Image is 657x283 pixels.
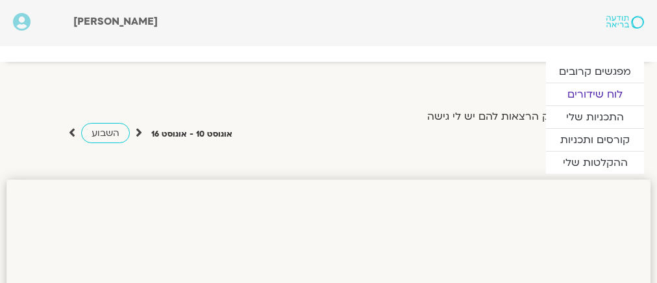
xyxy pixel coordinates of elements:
span: [PERSON_NAME] [73,14,158,29]
a: ההקלטות שלי [546,152,644,174]
a: מפגשים קרובים [546,61,644,83]
span: השבוע [92,127,119,139]
a: התכניות שלי [546,106,644,128]
a: השבוע [81,123,130,143]
p: אוגוסט 10 - אוגוסט 16 [151,128,232,141]
label: הצג רק הרצאות להם יש לי גישה [427,111,576,122]
a: קורסים ותכניות [546,129,644,151]
a: לוח שידורים [546,83,644,105]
